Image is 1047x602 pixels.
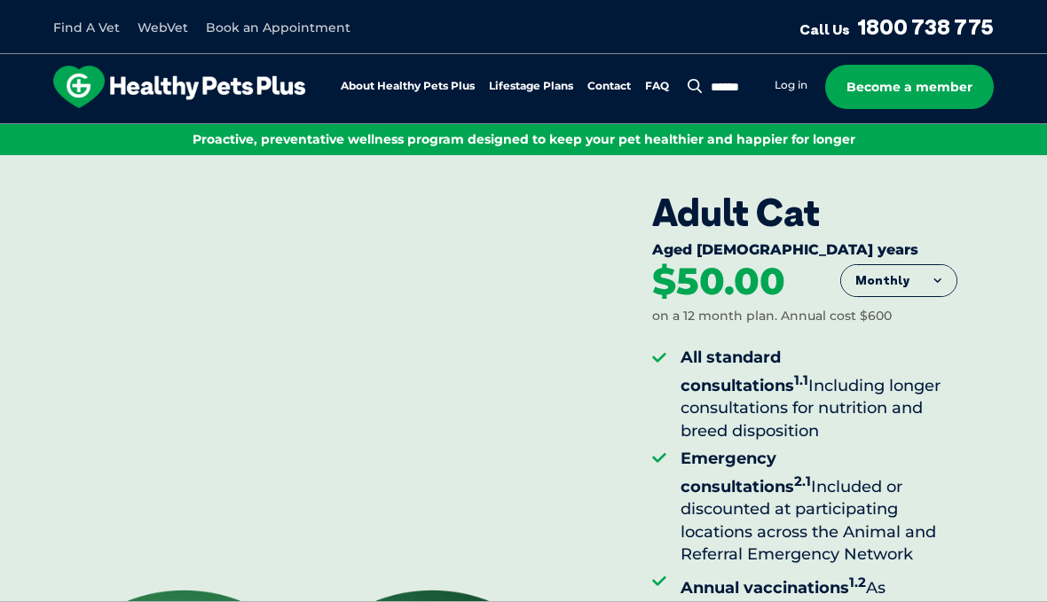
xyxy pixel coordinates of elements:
li: Included or discounted at participating locations across the Animal and Referral Emergency Network [681,448,957,566]
a: FAQ [645,81,669,92]
div: on a 12 month plan. Annual cost $600 [652,308,892,325]
a: WebVet [138,20,188,35]
sup: 1.1 [794,371,808,388]
span: Proactive, preventative wellness program designed to keep your pet healthier and happier for longer [193,131,855,147]
li: Including longer consultations for nutrition and breed disposition [681,347,957,442]
a: Find A Vet [53,20,120,35]
a: Become a member [825,65,994,109]
strong: All standard consultations [681,348,808,395]
button: Search [684,77,706,95]
button: Monthly [841,265,956,297]
sup: 2.1 [794,473,811,489]
a: Log in [775,78,807,92]
a: About Healthy Pets Plus [341,81,475,92]
img: hpp-logo [53,66,305,108]
sup: 1.2 [849,574,866,590]
a: Contact [587,81,631,92]
strong: Annual vaccinations [681,578,866,598]
div: $50.00 [652,262,785,301]
span: Call Us [799,20,850,38]
a: Call Us1800 738 775 [799,13,994,40]
a: Book an Appointment [206,20,350,35]
div: Aged [DEMOGRAPHIC_DATA] years [652,241,957,262]
a: Lifestage Plans [489,81,573,92]
strong: Emergency consultations [681,449,811,496]
div: Adult Cat [652,191,957,235]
